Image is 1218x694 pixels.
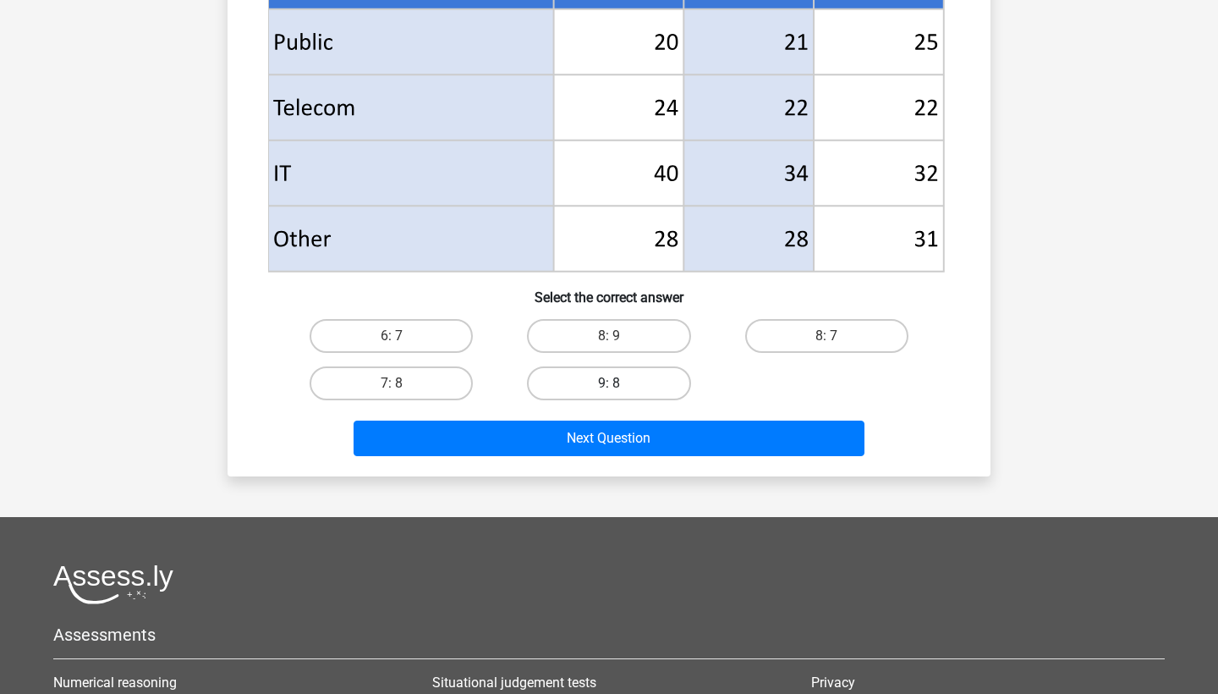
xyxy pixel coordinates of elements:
h5: Assessments [53,625,1165,645]
label: 6: 7 [310,319,473,353]
label: 7: 8 [310,366,473,400]
label: 9: 8 [527,366,690,400]
label: 8: 7 [745,319,908,353]
img: Assessly logo [53,565,173,604]
label: 8: 9 [527,319,690,353]
a: Numerical reasoning [53,675,177,691]
h6: Select the correct answer [255,276,963,306]
button: Next Question [354,421,865,456]
a: Situational judgement tests [432,675,596,691]
a: Privacy [811,675,855,691]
